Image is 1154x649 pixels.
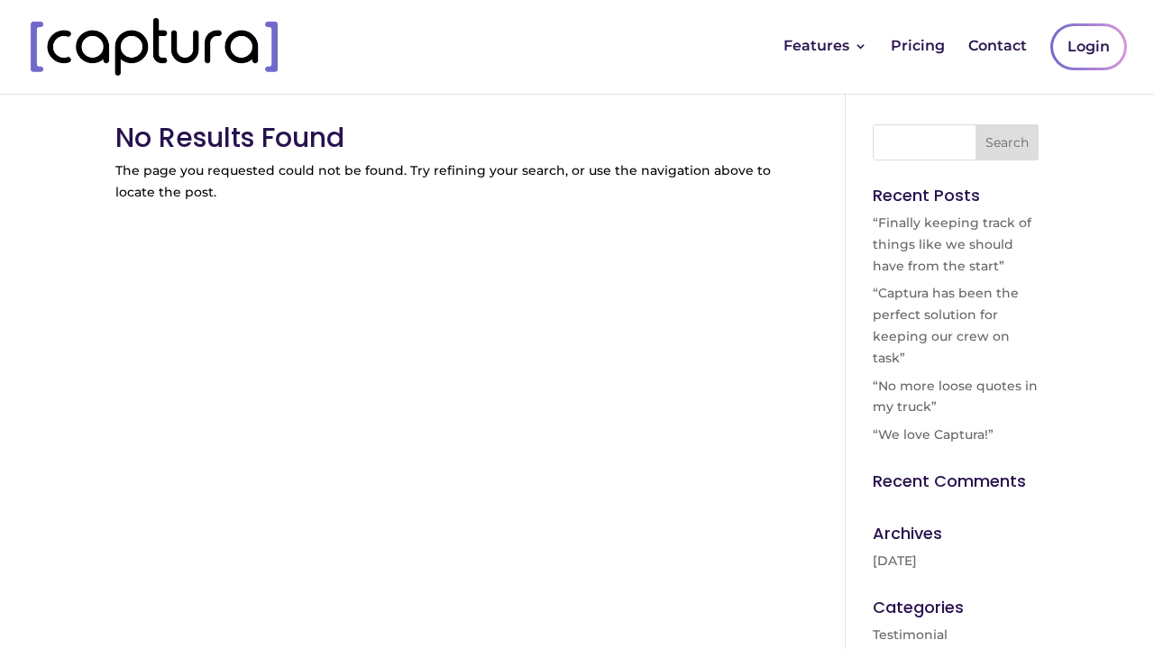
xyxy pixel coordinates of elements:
[873,215,1031,274] a: “Finally keeping track of things like we should have from the start”
[873,553,917,569] a: [DATE]
[873,187,1039,213] h4: Recent Posts
[115,160,795,204] p: The page you requested could not be found. Try refining your search, or use the navigation above ...
[1053,26,1124,68] a: Login
[873,285,1019,365] a: “Captura has been the perfect solution for keeping our crew on task”
[783,40,867,85] a: Features
[115,124,795,160] h1: No Results Found
[873,426,994,443] a: “We love Captura!”
[873,473,1039,498] h4: Recent Comments
[31,18,278,76] img: Captura
[873,378,1038,416] a: “No more loose quotes in my truck”
[873,526,1039,551] h4: Archives
[873,626,948,643] a: Testimonial
[975,124,1039,160] input: Search
[873,599,1039,625] h4: Categories
[891,40,945,85] a: Pricing
[968,40,1027,85] a: Contact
